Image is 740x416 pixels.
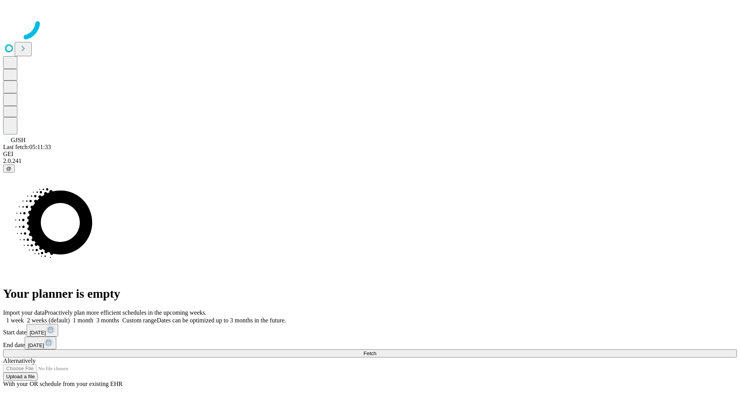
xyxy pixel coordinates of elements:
[3,357,35,364] span: Alternatively
[45,309,207,316] span: Proactively plan more efficient schedules in the upcoming weeks.
[3,158,737,164] div: 2.0.241
[3,349,737,357] button: Fetch
[3,151,737,158] div: GEI
[6,166,12,171] span: @
[3,337,737,349] div: End date
[30,330,46,335] span: [DATE]
[73,317,93,324] span: 1 month
[3,144,51,150] span: Last fetch: 05:11:33
[3,287,737,301] h1: Your planner is empty
[25,337,56,349] button: [DATE]
[3,164,15,173] button: @
[157,317,286,324] span: Dates can be optimized up to 3 months in the future.
[6,317,24,324] span: 1 week
[363,351,376,356] span: Fetch
[11,137,25,143] span: GJSH
[96,317,119,324] span: 3 months
[27,324,58,337] button: [DATE]
[3,324,737,337] div: Start date
[3,309,45,316] span: Import your data
[27,317,70,324] span: 2 weeks (default)
[28,342,44,348] span: [DATE]
[122,317,156,324] span: Custom range
[3,372,38,381] button: Upload a file
[3,381,123,387] span: With your OR schedule from your existing EHR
